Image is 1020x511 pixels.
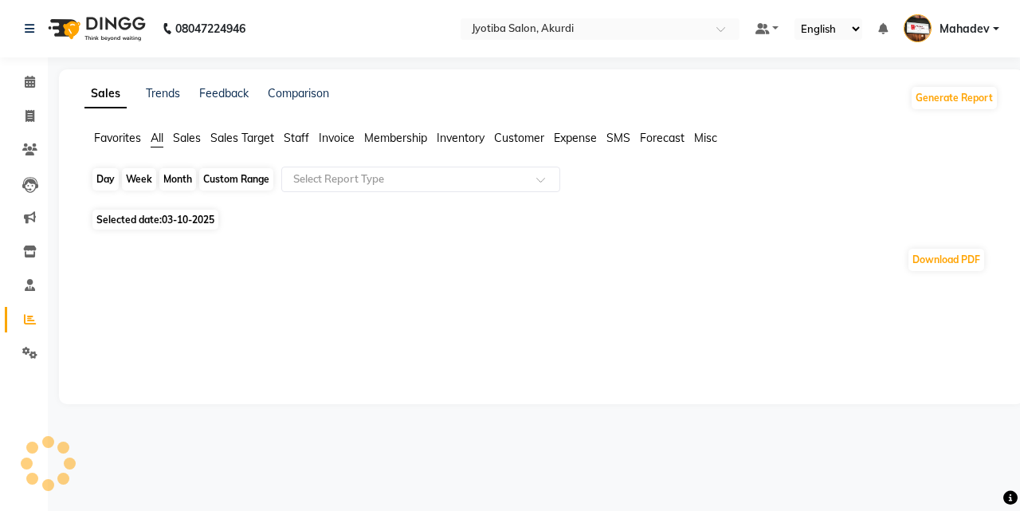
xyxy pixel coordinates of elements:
span: Sales [173,131,201,145]
span: SMS [606,131,630,145]
span: Selected date: [92,210,218,230]
a: Comparison [268,86,329,100]
span: Sales Target [210,131,274,145]
a: Trends [146,86,180,100]
span: Membership [364,131,427,145]
span: Mahadev [940,21,990,37]
div: Day [92,168,119,191]
span: 03-10-2025 [162,214,214,226]
span: Inventory [437,131,484,145]
span: Invoice [319,131,355,145]
span: Customer [494,131,544,145]
span: Misc [694,131,717,145]
div: Custom Range [199,168,273,191]
button: Download PDF [908,249,984,271]
button: Generate Report [912,87,997,109]
img: Mahadev [904,14,932,42]
a: Feedback [199,86,249,100]
img: logo [41,6,150,51]
b: 08047224946 [175,6,245,51]
span: Expense [554,131,597,145]
span: All [151,131,163,145]
div: Month [159,168,196,191]
span: Favorites [94,131,141,145]
a: Sales [84,80,127,108]
div: Week [122,168,156,191]
span: Forecast [640,131,685,145]
span: Staff [284,131,309,145]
